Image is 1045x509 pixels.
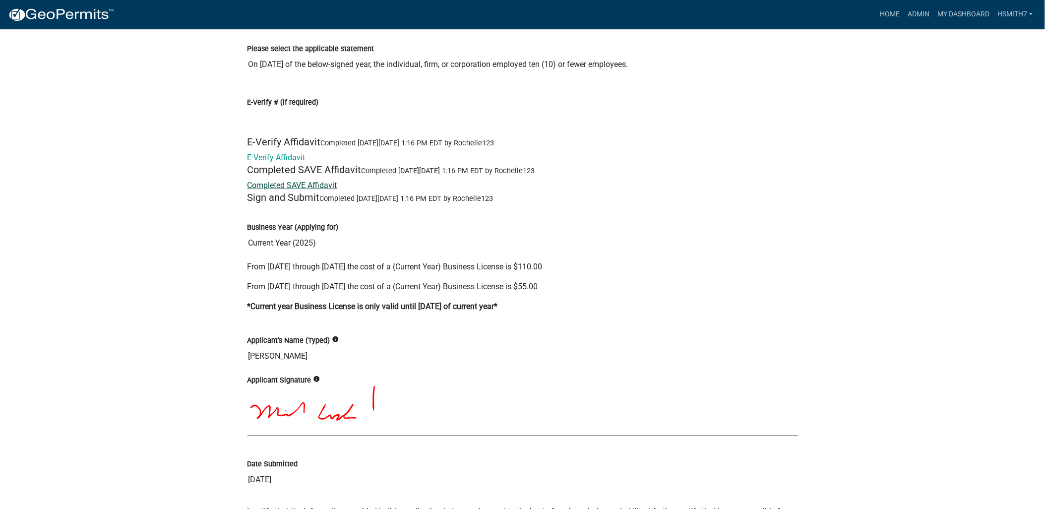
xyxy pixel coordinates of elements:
[993,5,1037,24] a: hsmith7
[247,386,387,436] img: NqTEEIACBIgQQmCKYyQQCEIBAewQQmPbanBpDAAIQKEIAgSmCmUwgAAEItEcAgWmvzakxBCAAgSIEEJgimMkEAhCAQHsEEJj2...
[247,261,798,273] p: From [DATE] through [DATE] the cost of a (Current Year) Business License is $110.00
[247,46,374,53] label: Please select the applicable statement
[247,337,330,344] label: Applicant's Name (Typed)
[247,136,798,148] h5: E-Verify Affidavit
[247,181,337,190] a: Completed SAVE Affidavit
[247,377,311,384] label: Applicant Signature
[933,5,993,24] a: My Dashboard
[247,99,319,106] label: E-Verify # (if required)
[904,5,933,24] a: Admin
[247,164,798,176] h5: Completed SAVE Affidavit
[247,461,298,468] label: Date Submitted
[247,224,339,231] label: Business Year (Applying for)
[247,153,306,162] a: E-Verify Affidavit
[247,191,798,203] h5: Sign and Submit
[320,194,493,203] span: Completed [DATE][DATE] 1:16 PM EDT by Rochelle123
[876,5,904,24] a: Home
[313,376,320,382] i: info
[362,167,535,175] span: Completed [DATE][DATE] 1:16 PM EDT by Rochelle123
[321,139,494,147] span: Completed [DATE][DATE] 1:16 PM EDT by Rochelle123
[332,336,339,343] i: info
[247,302,498,311] strong: *Current year Business License is only valid until [DATE] of current year*
[247,281,798,293] p: From [DATE] through [DATE] the cost of a (Current Year) Business License is $55.00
